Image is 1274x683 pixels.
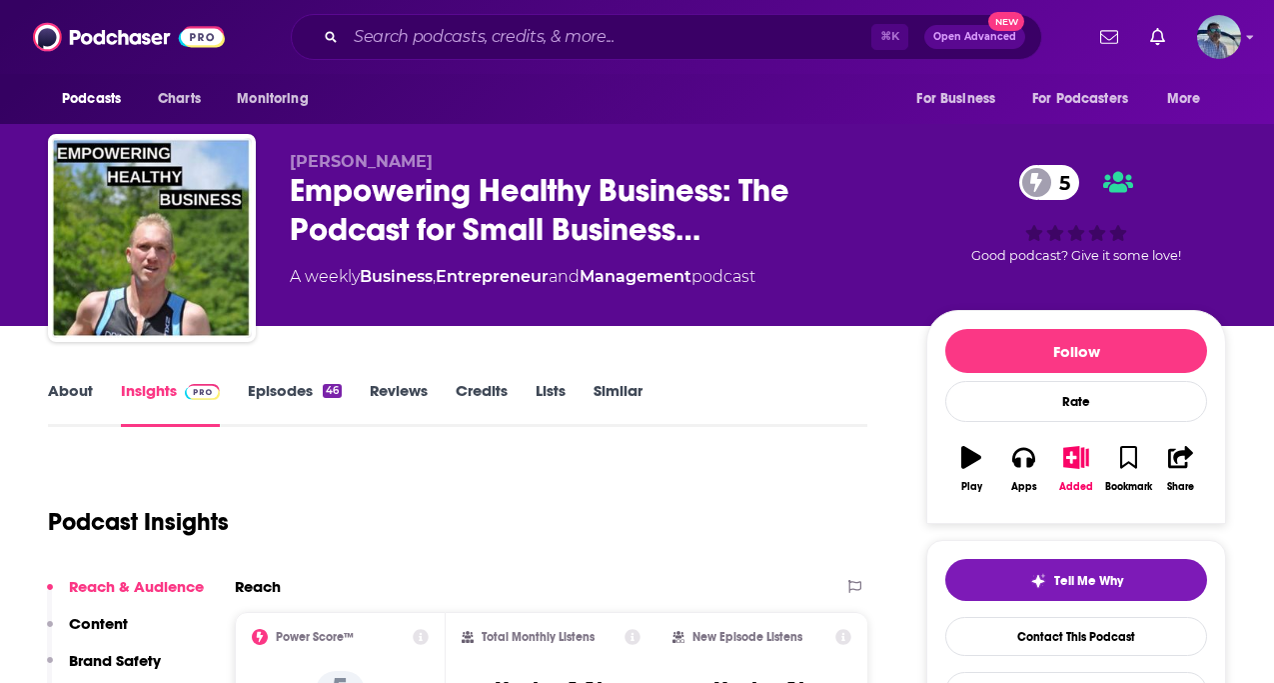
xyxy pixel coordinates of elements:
a: Contact This Podcast [945,617,1207,656]
input: Search podcasts, credits, & more... [346,21,871,53]
img: User Profile [1197,15,1241,59]
a: Show notifications dropdown [1092,20,1126,54]
span: ⌘ K [871,24,908,50]
span: , [433,267,436,286]
span: Podcasts [62,85,121,113]
a: About [48,381,93,427]
h2: Reach [235,577,281,596]
span: For Business [916,85,995,113]
a: Management [580,267,691,286]
img: Empowering Healthy Business: The Podcast for Small Business Owners [52,138,252,338]
span: Good podcast? Give it some love! [971,248,1181,263]
button: open menu [902,80,1020,118]
button: Content [47,614,128,651]
button: Play [945,433,997,505]
button: open menu [223,80,334,118]
span: 5 [1039,165,1080,200]
span: For Podcasters [1032,85,1128,113]
a: Credits [456,381,508,427]
div: Bookmark [1105,481,1152,493]
div: A weekly podcast [290,265,755,289]
a: Episodes46 [248,381,342,427]
span: Tell Me Why [1054,573,1123,589]
button: Bookmark [1102,433,1154,505]
img: Podchaser Pro [185,384,220,400]
p: Reach & Audience [69,577,204,596]
div: Share [1167,481,1194,493]
button: Reach & Audience [47,577,204,614]
span: Charts [158,85,201,113]
h2: Power Score™ [276,630,354,644]
button: open menu [48,80,147,118]
span: Logged in as JasonKramer_TheCRMguy [1197,15,1241,59]
h1: Podcast Insights [48,507,229,537]
a: Similar [594,381,642,427]
a: Business [360,267,433,286]
h2: Total Monthly Listens [482,630,595,644]
span: and [549,267,580,286]
div: Apps [1011,481,1037,493]
button: open menu [1019,80,1157,118]
div: 46 [323,384,342,398]
span: Open Advanced [933,32,1016,42]
p: Content [69,614,128,633]
span: More [1167,85,1201,113]
div: Search podcasts, credits, & more... [291,14,1042,60]
h2: New Episode Listens [692,630,802,644]
button: Added [1050,433,1102,505]
a: Charts [145,80,213,118]
a: Show notifications dropdown [1142,20,1173,54]
p: Brand Safety [69,651,161,670]
span: New [988,12,1024,31]
a: Lists [536,381,566,427]
span: [PERSON_NAME] [290,152,433,171]
button: open menu [1153,80,1226,118]
a: Reviews [370,381,428,427]
button: Apps [997,433,1049,505]
button: Share [1155,433,1207,505]
div: Added [1059,481,1093,493]
button: Open AdvancedNew [924,25,1025,49]
a: 5 [1019,165,1080,200]
button: Show profile menu [1197,15,1241,59]
div: Rate [945,381,1207,422]
a: InsightsPodchaser Pro [121,381,220,427]
span: Monitoring [237,85,308,113]
button: tell me why sparkleTell Me Why [945,559,1207,601]
button: Follow [945,329,1207,373]
img: Podchaser - Follow, Share and Rate Podcasts [33,18,225,56]
a: Entrepreneur [436,267,549,286]
div: 5Good podcast? Give it some love! [926,152,1226,276]
img: tell me why sparkle [1030,573,1046,589]
div: Play [961,481,982,493]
